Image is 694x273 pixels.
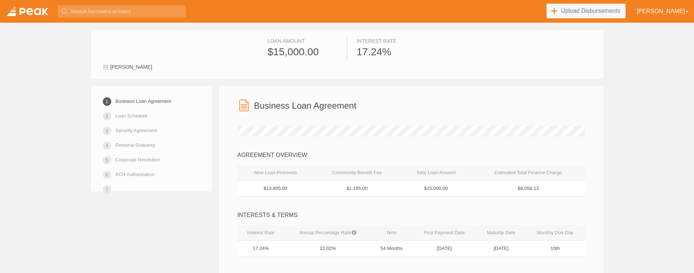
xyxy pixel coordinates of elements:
[477,225,525,241] th: Maturity Date
[314,180,400,197] td: $1,195.00
[356,45,426,59] div: 17.24%
[477,241,525,257] td: [DATE]
[412,225,477,241] th: First Payment Date
[314,165,400,181] th: Community Benefit Fee
[412,241,477,257] td: [DATE]
[237,211,585,220] div: INTERESTS & TERMS
[254,101,356,111] h3: Business Loan Agreement
[116,139,155,152] a: Personal Guaranty
[116,153,161,166] a: Corporate Resolution
[116,95,171,108] a: Business Loan Agreement
[472,165,585,181] th: Estimated Total Finance Charge
[525,225,585,241] th: Monthly Due Day
[472,180,585,197] td: $8,058.13
[547,4,626,18] a: Upload Disbursements
[116,109,147,122] a: Loan Schedule
[237,180,314,197] td: $13,805.00
[285,241,371,257] td: 22.02%
[237,165,314,181] th: New Loan Proceeds
[103,64,109,70] img: user-1c9fd2761cee6e1c551a576fc8a3eb88bdec9f05d7f3aff15e6bd6b6821838cb.svg
[356,37,426,45] div: Interest Rate
[285,225,371,241] th: Annual Percentage Rate
[116,168,154,181] a: ACH Authorization
[525,241,585,257] td: 10th
[237,151,585,160] div: AGREEMENT OVERVIEW
[116,124,157,137] a: Security Agreement
[400,180,472,197] td: $15,000.00
[400,165,472,181] th: Total Loan Amount
[237,225,285,241] th: Interest Rate
[371,225,412,241] th: Term
[58,5,186,18] input: Search borrowers or loans
[110,64,152,70] span: [PERSON_NAME]
[371,241,412,257] td: 54 Months
[267,37,344,45] div: Loan Amount
[267,45,344,59] div: $15,000.00
[237,241,285,257] td: 17.24%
